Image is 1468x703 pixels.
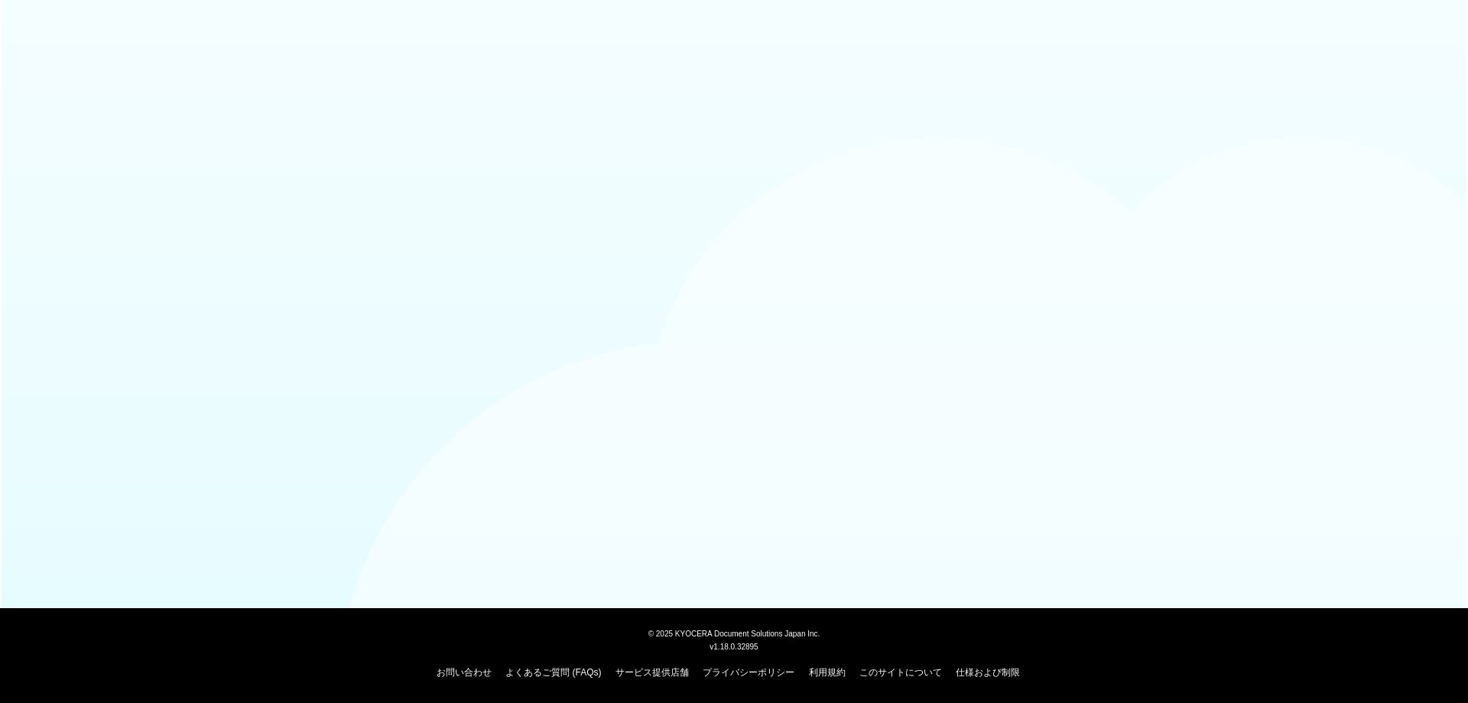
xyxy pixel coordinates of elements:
[710,642,758,651] span: v1.18.0.32895
[809,667,846,678] a: 利用規約
[956,667,1020,678] a: 仕様および制限
[703,667,794,678] a: プライバシーポリシー
[615,667,689,678] a: サービス提供店舗
[859,667,942,678] a: このサイトについて
[505,667,601,678] a: よくあるご質問 (FAQs)
[648,628,820,638] span: © 2025 KYOCERA Document Solutions Japan Inc.
[437,667,492,678] a: お問い合わせ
